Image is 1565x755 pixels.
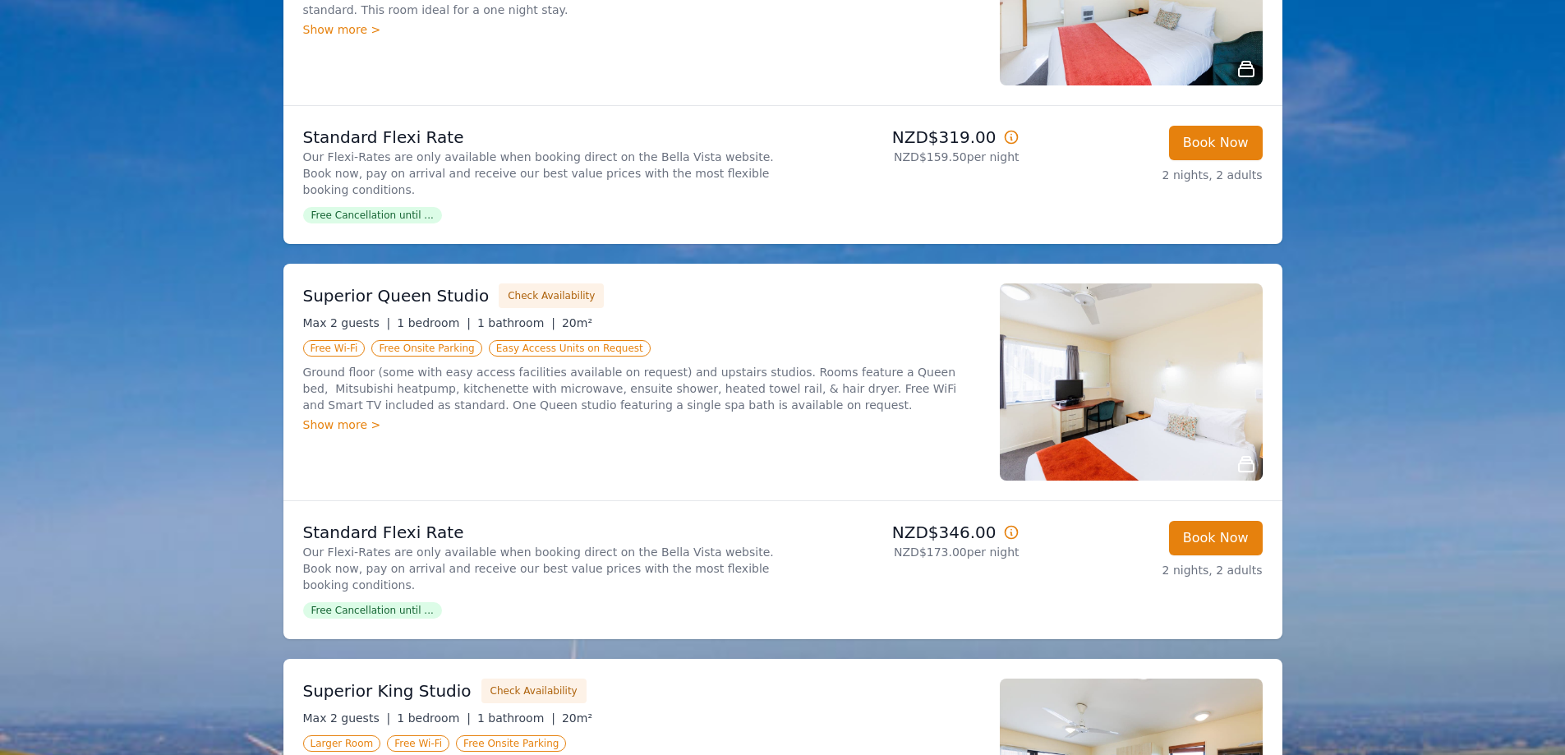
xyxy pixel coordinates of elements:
span: Free Onsite Parking [371,340,481,357]
p: NZD$346.00 [789,521,1020,544]
span: Free Wi-Fi [387,735,449,752]
button: Check Availability [499,283,604,308]
h3: Superior Queen Studio [303,284,490,307]
p: NZD$319.00 [789,126,1020,149]
span: Easy Access Units on Request [489,340,651,357]
span: 20m² [562,711,592,725]
span: Free Wi-Fi [303,340,366,357]
div: Show more > [303,417,980,433]
button: Book Now [1169,126,1263,160]
span: Free Onsite Parking [456,735,566,752]
p: NZD$159.50 per night [789,149,1020,165]
p: 2 nights, 2 adults [1033,562,1263,578]
p: Standard Flexi Rate [303,521,776,544]
span: 1 bedroom | [397,711,471,725]
span: 20m² [562,316,592,329]
span: Max 2 guests | [303,711,391,725]
span: 1 bathroom | [477,316,555,329]
p: Our Flexi-Rates are only available when booking direct on the Bella Vista website. Book now, pay ... [303,149,776,198]
span: Larger Room [303,735,381,752]
button: Book Now [1169,521,1263,555]
span: 1 bedroom | [397,316,471,329]
div: Show more > [303,21,980,38]
p: Standard Flexi Rate [303,126,776,149]
span: 1 bathroom | [477,711,555,725]
p: Our Flexi-Rates are only available when booking direct on the Bella Vista website. Book now, pay ... [303,544,776,593]
span: Free Cancellation until ... [303,602,442,619]
span: Max 2 guests | [303,316,391,329]
p: NZD$173.00 per night [789,544,1020,560]
h3: Superior King Studio [303,679,472,702]
p: 2 nights, 2 adults [1033,167,1263,183]
p: Ground floor (some with easy access facilities available on request) and upstairs studios. Rooms ... [303,364,980,413]
span: Free Cancellation until ... [303,207,442,223]
button: Check Availability [481,679,587,703]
